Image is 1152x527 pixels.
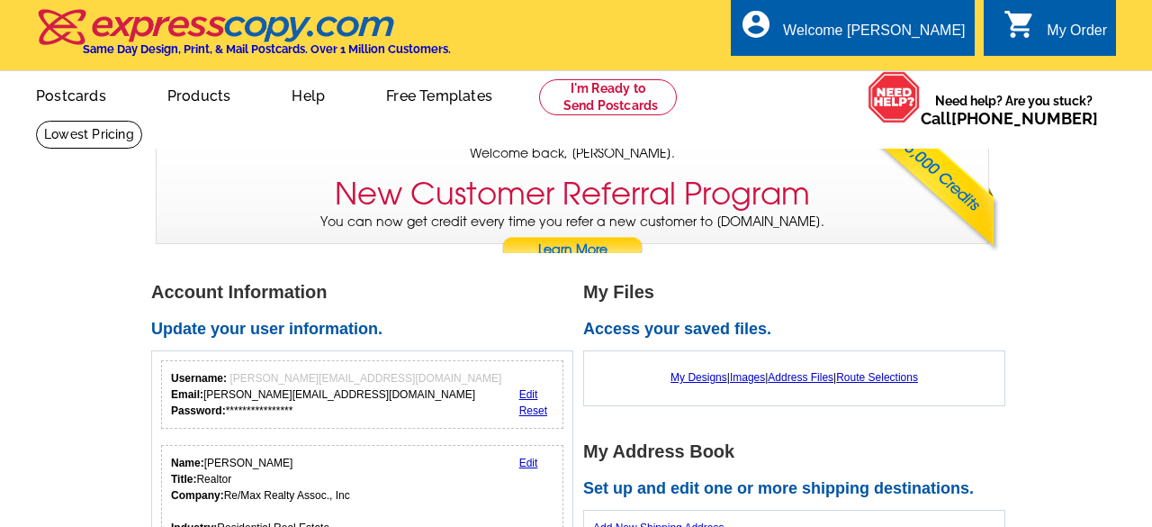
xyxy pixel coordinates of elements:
span: Welcome back, [PERSON_NAME]. [470,144,675,163]
img: help [868,71,921,123]
a: Images [730,371,765,384]
h1: My Address Book [583,442,1015,461]
strong: Username: [171,372,227,385]
div: My Order [1047,23,1107,48]
a: Edit [519,457,538,469]
a: Edit [519,388,538,401]
span: Call [921,109,1098,128]
a: Route Selections [836,371,918,384]
a: [PHONE_NUMBER] [951,109,1098,128]
i: shopping_cart [1003,8,1036,41]
a: Same Day Design, Print, & Mail Postcards. Over 1 Million Customers. [36,22,451,56]
div: Welcome [PERSON_NAME] [783,23,965,48]
a: shopping_cart My Order [1003,20,1107,42]
h2: Access your saved files. [583,320,1015,340]
span: [PERSON_NAME][EMAIL_ADDRESS][DOMAIN_NAME] [229,372,501,385]
div: | | | [593,360,995,395]
a: Help [263,73,354,115]
a: Products [139,73,260,115]
a: Address Files [768,371,833,384]
p: You can now get credit every time you refer a new customer to [DOMAIN_NAME]. [157,213,988,264]
h1: Account Information [151,283,583,302]
span: Need help? Are you stuck? [921,92,1107,128]
h2: Update your user information. [151,320,583,340]
h3: New Customer Referral Program [335,176,810,213]
i: account_circle [740,8,772,41]
strong: Name: [171,457,204,469]
a: Learn More [501,237,643,264]
a: My Designs [670,371,727,384]
a: Reset [519,404,547,417]
strong: Company: [171,489,224,502]
div: Your login information. [161,360,563,429]
h2: Set up and edit one or more shipping destinations. [583,479,1015,499]
strong: Title: [171,473,196,486]
strong: Email: [171,388,203,401]
h1: My Files [583,283,1015,302]
a: Free Templates [357,73,521,115]
a: Postcards [7,73,135,115]
strong: Password: [171,404,226,417]
h4: Same Day Design, Print, & Mail Postcards. Over 1 Million Customers. [83,42,451,56]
